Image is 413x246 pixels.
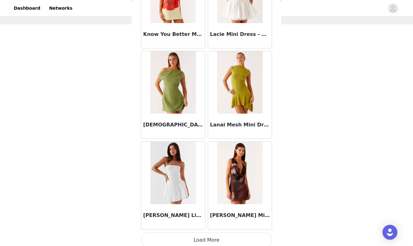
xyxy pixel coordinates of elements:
[382,225,397,240] div: Open Intercom Messenger
[10,1,44,15] a: Dashboard
[210,121,270,129] h3: Lanai Mesh Mini Dress - Lime
[210,212,270,219] h3: [PERSON_NAME] Mini Dress - Black Gradient
[150,51,196,114] img: Lady Love Linen Mini Dress - Cactus
[45,1,76,15] a: Networks
[143,212,203,219] h3: [PERSON_NAME] Linen Mini Dress - White
[143,121,203,129] h3: [DEMOGRAPHIC_DATA] Love Linen Mini Dress - Cactus
[210,31,270,38] h3: Lacie Mini Dress - White
[217,142,262,204] img: Larson Mini Dress - Black Gradient
[217,51,262,114] img: Lanai Mesh Mini Dress - Lime
[150,142,196,204] img: Larnie Linen Mini Dress - White
[390,3,396,13] div: avatar
[143,31,203,38] h3: Know You Better Mini Dress - Scarlet Floral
